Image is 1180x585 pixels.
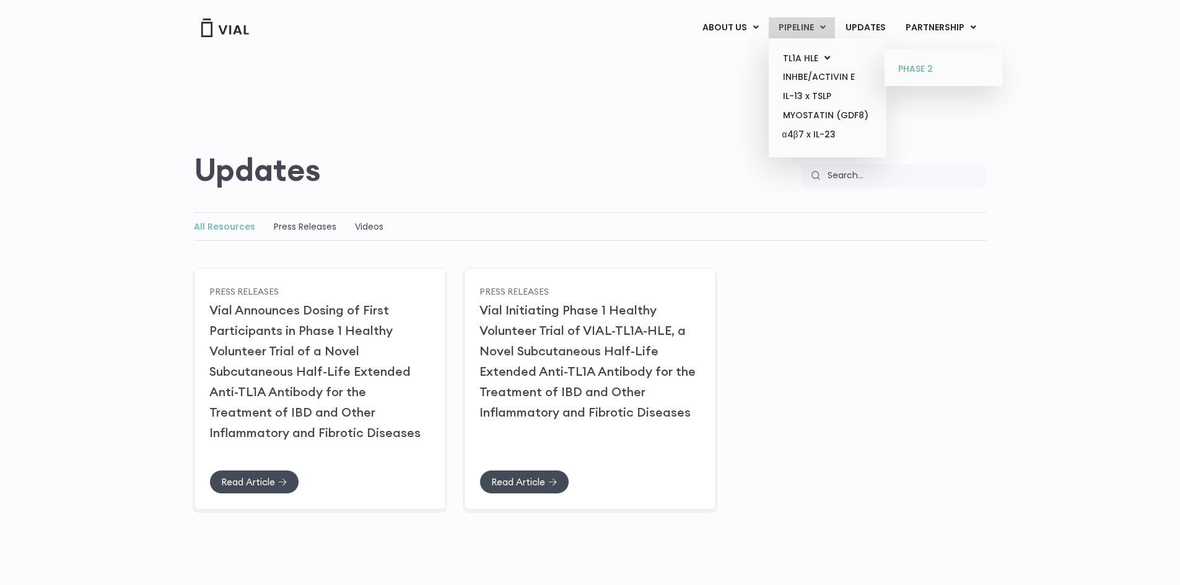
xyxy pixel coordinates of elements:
a: All Resources [194,220,255,233]
a: Videos [355,220,383,233]
a: α4β7 x IL-23 [773,125,881,145]
a: MYOSTATIN (GDF8) [773,106,881,125]
a: Read Article [209,470,299,494]
a: Press Releases [479,285,549,297]
a: IL-13 x TSLP [773,87,881,106]
a: PIPELINEMenu Toggle [769,17,835,38]
img: Vial Logo [200,19,250,37]
a: Press Releases [274,220,336,233]
input: Search... [820,164,987,188]
span: Read Article [491,477,545,487]
a: ABOUT USMenu Toggle [693,17,768,38]
span: Read Article [221,477,275,487]
a: TL1A HLEMenu Toggle [773,49,881,68]
a: Vial Announces Dosing of First Participants in Phase 1 Healthy Volunteer Trial of a Novel Subcuta... [209,302,421,440]
h2: Updates [194,152,321,188]
a: INHBE/ACTIVIN E [773,67,881,87]
a: UPDATES [836,17,895,38]
a: Read Article [479,470,569,494]
a: PHASE 2 [889,59,997,79]
a: Press Releases [209,285,279,297]
a: Vial Initiating Phase 1 Healthy Volunteer Trial of VIAL-TL1A-HLE, a Novel Subcutaneous Half-Life ... [479,302,696,420]
a: PARTNERSHIPMenu Toggle [896,17,986,38]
